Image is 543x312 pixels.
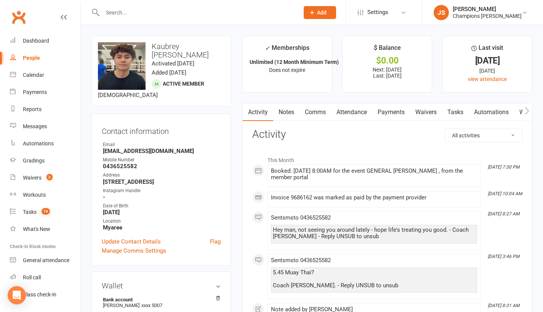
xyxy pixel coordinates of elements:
a: Flag [210,237,221,246]
div: [PERSON_NAME] [453,6,522,13]
div: Date of Birth [103,202,221,210]
span: xxxx 5007 [141,302,162,308]
a: General attendance kiosk mode [10,252,80,269]
span: 19 [42,208,50,215]
div: Messages [23,123,47,129]
div: Email [103,141,221,148]
div: Last visit [471,43,503,57]
a: Tasks 19 [10,204,80,221]
a: Calendar [10,67,80,84]
div: 5.45 Muay Thai? Coach [PERSON_NAME]. - Reply UNSUB to unsub [273,269,475,289]
div: Hey man, not seeing you around lately - hope life's treating you good. - Coach [PERSON_NAME] - Re... [273,227,475,240]
img: image1737020644.png [98,42,146,90]
div: Booked: [DATE] 8:00AM for the event GENERAL [PERSON_NAME] , from the member portal [271,168,477,181]
a: Workouts [10,186,80,204]
span: Sent sms to 0436525582 [271,257,331,264]
div: What's New [23,226,50,232]
time: Added [DATE] [152,69,186,76]
div: Location [103,218,221,225]
div: Payments [23,89,47,95]
a: People [10,49,80,67]
a: What's New [10,221,80,238]
div: Dashboard [23,38,49,44]
li: [PERSON_NAME] [102,296,221,309]
div: Waivers [23,175,42,181]
input: Search... [100,7,294,18]
strong: [EMAIL_ADDRESS][DOMAIN_NAME] [103,148,221,154]
i: ✓ [265,45,270,52]
div: Reports [23,106,42,112]
span: [DEMOGRAPHIC_DATA] [98,92,158,99]
div: Calendar [23,72,44,78]
a: Clubworx [9,8,28,27]
a: Reports [10,101,80,118]
a: Automations [469,103,514,121]
strong: Bank account [103,297,217,302]
div: Champions [PERSON_NAME] [453,13,522,19]
a: Payments [372,103,410,121]
a: Automations [10,135,80,152]
a: Notes [273,103,300,121]
a: Gradings [10,152,80,169]
div: Memberships [265,43,309,57]
div: Class check-in [23,291,56,298]
a: Messages [10,118,80,135]
div: Roll call [23,274,41,280]
i: [DATE] 10:04 AM [488,191,522,196]
h3: Activity [252,129,522,140]
a: Tasks [442,103,469,121]
i: [DATE] 8:27 AM [488,211,519,216]
time: Activated [DATE] [152,60,194,67]
span: Does not expire [269,67,305,73]
h3: Contact information [102,124,221,135]
a: Manage Comms Settings [102,246,166,255]
i: [DATE] 3:46 PM [488,254,519,259]
span: 2 [46,174,53,180]
h3: Wallet [102,282,221,290]
div: Mobile Number [103,156,221,164]
div: Workouts [23,192,46,198]
strong: Myaree [103,224,221,231]
a: Waivers [410,103,442,121]
a: Attendance [331,103,372,121]
i: [DATE] 7:30 PM [488,164,519,170]
i: [DATE] 8:31 AM [488,303,519,308]
div: General attendance [23,257,69,263]
div: Gradings [23,158,45,164]
a: Comms [300,103,331,121]
span: Active member [163,81,204,87]
a: view attendance [468,76,507,82]
div: Address [103,172,221,179]
a: Payments [10,84,80,101]
a: Roll call [10,269,80,286]
a: Dashboard [10,32,80,49]
p: Next: [DATE] Last: [DATE] [349,67,425,79]
li: This Month [252,152,522,164]
div: [DATE] [450,67,525,75]
strong: 0436525582 [103,163,221,170]
strong: [STREET_ADDRESS] [103,178,221,185]
h3: Kaubrey [PERSON_NAME] [98,42,224,59]
div: Invoice 9686162 was marked as paid by the payment provider [271,194,477,201]
div: Open Intercom Messenger [8,286,26,304]
button: Add [304,6,336,19]
strong: Unlimited (12 Month Minimum Term) [250,59,339,65]
div: JS [434,5,449,20]
strong: - [103,194,221,201]
span: Add [317,10,327,16]
a: Activity [243,103,273,121]
a: Class kiosk mode [10,286,80,303]
span: Settings [367,4,388,21]
div: $ Balance [374,43,401,57]
div: [DATE] [450,57,525,65]
div: $0.00 [349,57,425,65]
strong: [DATE] [103,209,221,216]
span: Sent sms to 0436525582 [271,214,331,221]
div: Instagram Handle [103,187,221,194]
a: Update Contact Details [102,237,161,246]
div: People [23,55,40,61]
div: Tasks [23,209,37,215]
div: Automations [23,140,54,146]
a: Waivers 2 [10,169,80,186]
